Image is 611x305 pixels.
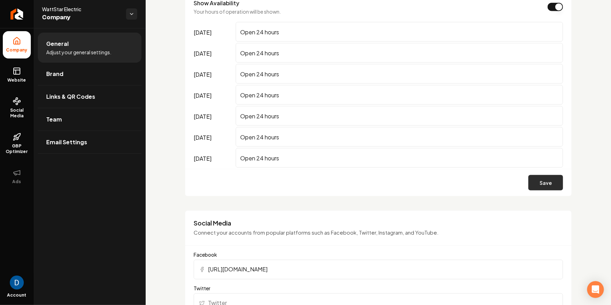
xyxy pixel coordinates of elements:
[42,6,120,13] span: WattStar Electric
[236,43,563,63] input: Enter hours
[10,276,24,290] button: Open user button
[46,138,87,146] span: Email Settings
[194,43,233,64] label: [DATE]
[587,281,604,298] div: Open Intercom Messenger
[10,179,24,185] span: Ads
[236,148,563,168] input: Enter hours
[194,127,233,148] label: [DATE]
[46,70,63,78] span: Brand
[194,85,233,106] label: [DATE]
[194,106,233,127] label: [DATE]
[236,106,563,126] input: Enter hours
[3,163,31,190] button: Ads
[11,8,23,20] img: Rebolt Logo
[7,292,27,298] span: Account
[236,22,563,42] input: Enter hours
[5,77,29,83] span: Website
[194,64,233,85] label: [DATE]
[38,63,141,85] a: Brand
[38,85,141,108] a: Links & QR Codes
[46,115,62,124] span: Team
[42,13,120,22] span: Company
[194,219,563,228] h3: Social Media
[3,61,31,89] a: Website
[46,92,95,101] span: Links & QR Codes
[194,8,281,15] p: Your hours of operation will be shown.
[194,260,563,279] input: Facebook
[38,108,141,131] a: Team
[194,229,563,237] p: Connect your accounts from popular platforms such as Facebook, Twitter, Instagram, and YouTube.
[236,64,563,84] input: Enter hours
[194,285,563,292] label: Twitter
[46,40,69,48] span: General
[194,148,233,169] label: [DATE]
[3,143,31,154] span: GBP Optimizer
[4,47,30,53] span: Company
[3,127,31,160] a: GBP Optimizer
[46,49,111,56] span: Adjust your general settings.
[3,108,31,119] span: Social Media
[194,251,563,258] label: Facebook
[236,127,563,147] input: Enter hours
[194,22,233,43] label: [DATE]
[528,175,563,190] button: Save
[3,91,31,124] a: Social Media
[38,131,141,153] a: Email Settings
[10,276,24,290] img: David Rice
[236,85,563,105] input: Enter hours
